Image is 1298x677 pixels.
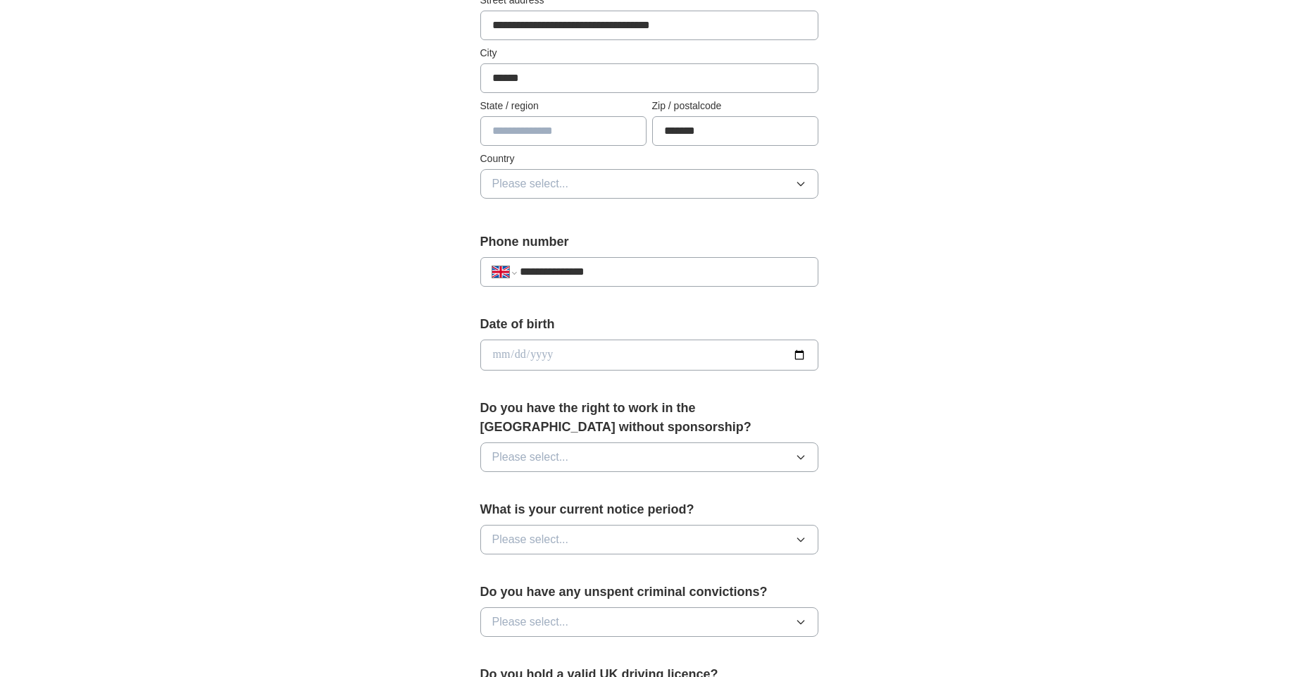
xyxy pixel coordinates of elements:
span: Please select... [492,175,569,192]
label: Date of birth [480,315,818,334]
span: Please select... [492,531,569,548]
label: City [480,46,818,61]
button: Please select... [480,169,818,199]
span: Please select... [492,449,569,466]
label: Do you have any unspent criminal convictions? [480,583,818,602]
label: Country [480,151,818,166]
label: State / region [480,99,647,113]
span: Please select... [492,614,569,631]
label: Phone number [480,232,818,251]
label: Do you have the right to work in the [GEOGRAPHIC_DATA] without sponsorship? [480,399,818,437]
button: Please select... [480,525,818,554]
label: Zip / postalcode [652,99,818,113]
label: What is your current notice period? [480,500,818,519]
button: Please select... [480,442,818,472]
button: Please select... [480,607,818,637]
